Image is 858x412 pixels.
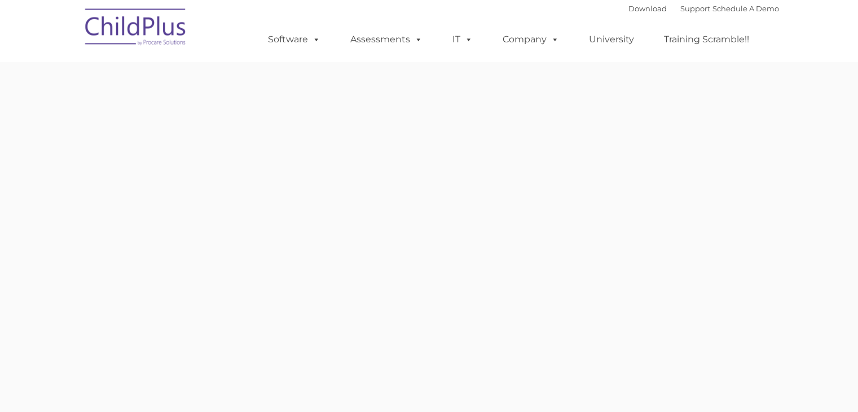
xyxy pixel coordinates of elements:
[712,4,779,13] a: Schedule A Demo
[628,4,779,13] font: |
[441,28,484,51] a: IT
[680,4,710,13] a: Support
[80,1,192,57] img: ChildPlus by Procare Solutions
[257,28,332,51] a: Software
[339,28,434,51] a: Assessments
[628,4,667,13] a: Download
[578,28,645,51] a: University
[653,28,760,51] a: Training Scramble!!
[491,28,570,51] a: Company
